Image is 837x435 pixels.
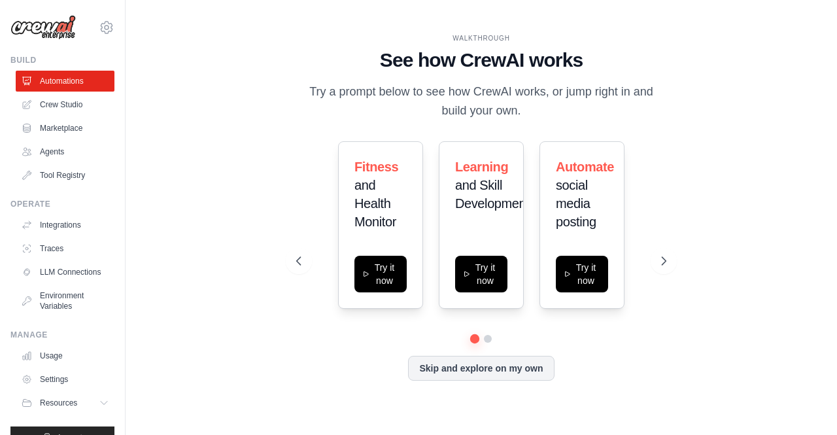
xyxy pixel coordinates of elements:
[16,141,114,162] a: Agents
[354,256,407,292] button: Try it now
[354,178,396,229] span: and Health Monitor
[354,160,398,174] span: Fitness
[455,256,507,292] button: Try it now
[296,82,666,121] p: Try a prompt below to see how CrewAI works, or jump right in and build your own.
[16,165,114,186] a: Tool Registry
[408,356,554,381] button: Skip and explore on my own
[16,262,114,283] a: LLM Connections
[16,94,114,115] a: Crew Studio
[10,15,76,40] img: Logo
[556,256,608,292] button: Try it now
[10,330,114,340] div: Manage
[296,33,666,43] div: WALKTHROUGH
[16,345,114,366] a: Usage
[10,199,114,209] div: Operate
[16,215,114,235] a: Integrations
[455,178,529,211] span: and Skill Development
[16,71,114,92] a: Automations
[16,392,114,413] button: Resources
[16,118,114,139] a: Marketplace
[556,160,614,174] span: Automate
[772,372,837,435] iframe: Chat Widget
[16,369,114,390] a: Settings
[296,48,666,72] h1: See how CrewAI works
[16,285,114,317] a: Environment Variables
[10,55,114,65] div: Build
[455,160,508,174] span: Learning
[556,178,596,229] span: social media posting
[40,398,77,408] span: Resources
[16,238,114,259] a: Traces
